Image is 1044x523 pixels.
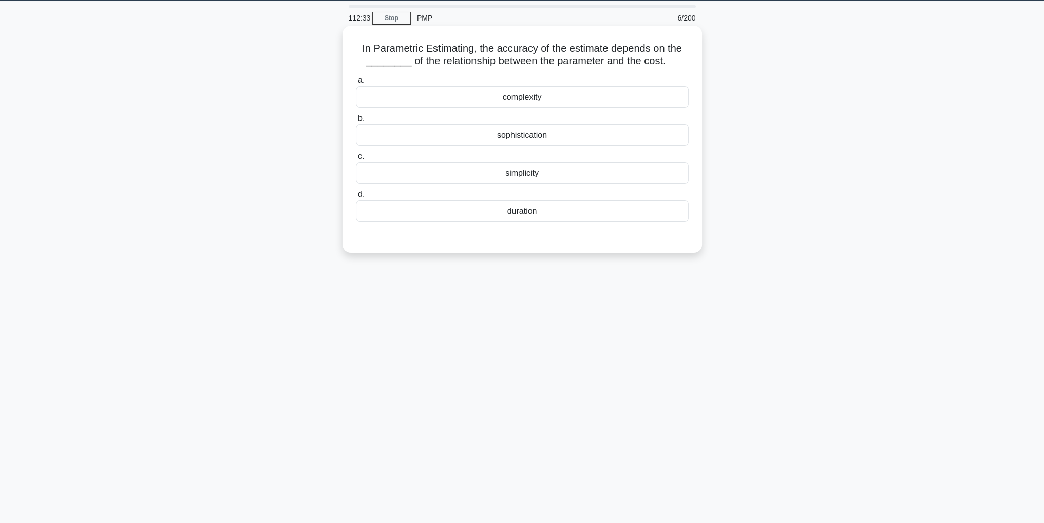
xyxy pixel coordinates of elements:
[411,8,552,28] div: PMP
[358,114,365,122] span: b.
[343,8,372,28] div: 112:33
[355,42,690,68] h5: In Parametric Estimating, the accuracy of the estimate depends on the ________ of the relationshi...
[358,152,364,160] span: c.
[356,124,689,146] div: sophistication
[356,86,689,108] div: complexity
[356,200,689,222] div: duration
[642,8,702,28] div: 6/200
[358,76,365,84] span: a.
[358,190,365,198] span: d.
[356,162,689,184] div: simplicity
[372,12,411,25] a: Stop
